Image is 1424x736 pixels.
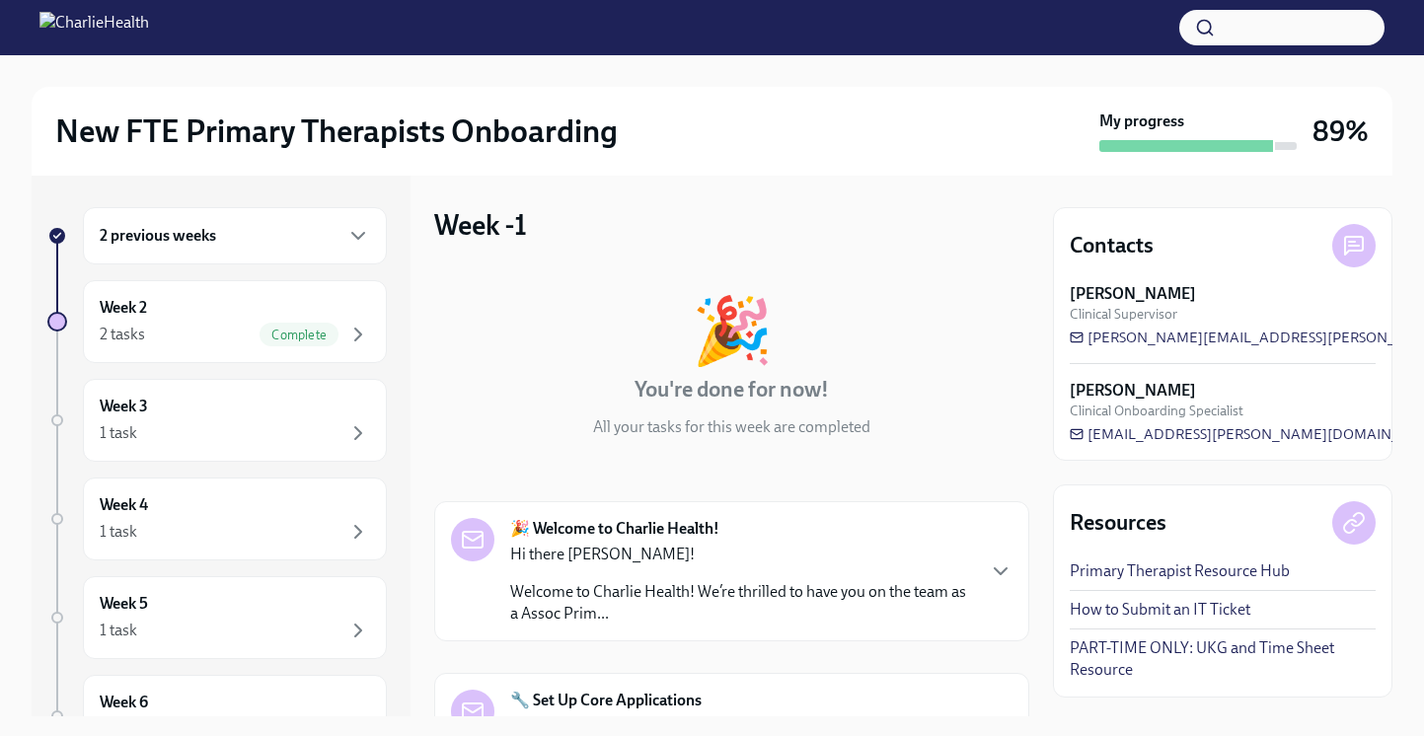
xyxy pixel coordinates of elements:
h6: Week 5 [100,593,148,615]
strong: My progress [1099,110,1184,132]
a: Week 22 tasksComplete [47,280,387,363]
h4: Resources [1070,508,1166,538]
span: Complete [260,328,338,342]
img: CharlieHealth [39,12,149,43]
p: All your tasks for this week are completed [593,416,870,438]
h6: Week 3 [100,396,148,417]
a: PART-TIME ONLY: UKG and Time Sheet Resource [1070,637,1376,681]
h4: You're done for now! [635,375,829,405]
h3: Week -1 [434,207,527,243]
p: Hi there [PERSON_NAME]! [510,544,973,565]
h6: Week 4 [100,494,148,516]
strong: [PERSON_NAME] [1070,283,1196,305]
h3: 89% [1312,113,1369,149]
h6: 2 previous weeks [100,225,216,247]
a: Week 51 task [47,576,387,659]
h6: Week 2 [100,297,147,319]
p: Welcome to Charlie Health! We’re thrilled to have you on the team as a Assoc Prim... [510,581,973,625]
div: 1 task [100,521,137,543]
span: Clinical Supervisor [1070,305,1177,324]
a: Week 31 task [47,379,387,462]
div: 1 task [100,422,137,444]
span: Clinical Onboarding Specialist [1070,402,1243,420]
a: Primary Therapist Resource Hub [1070,560,1290,582]
strong: 🔧 Set Up Core Applications [510,690,702,711]
strong: 🎉 Welcome to Charlie Health! [510,518,719,540]
h2: New FTE Primary Therapists Onboarding [55,111,618,151]
div: 1 task [100,620,137,641]
h4: Contacts [1070,231,1154,260]
div: 🎉 [692,298,773,363]
div: 2 previous weeks [83,207,387,264]
h6: Week 6 [100,692,148,713]
div: 2 tasks [100,324,145,345]
a: Week 41 task [47,478,387,560]
a: How to Submit an IT Ticket [1070,599,1250,621]
strong: [PERSON_NAME] [1070,380,1196,402]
